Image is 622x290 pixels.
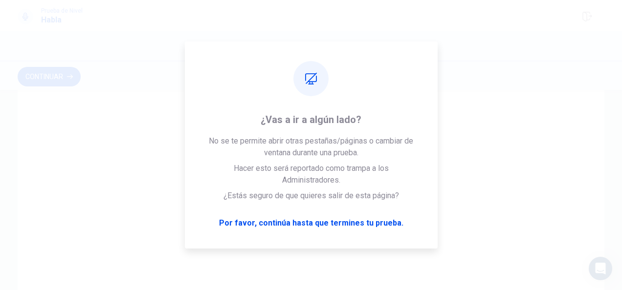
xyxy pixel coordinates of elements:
[214,217,409,229] span: Has visto todas las preguntas en la sección de Habla
[18,67,81,86] button: Continuar
[41,7,83,14] span: Prueba de Nivel
[41,14,83,26] h1: Habla
[214,237,409,249] span: Haz clic en continuar para seguir adelante.
[589,257,612,280] div: Open Intercom Messenger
